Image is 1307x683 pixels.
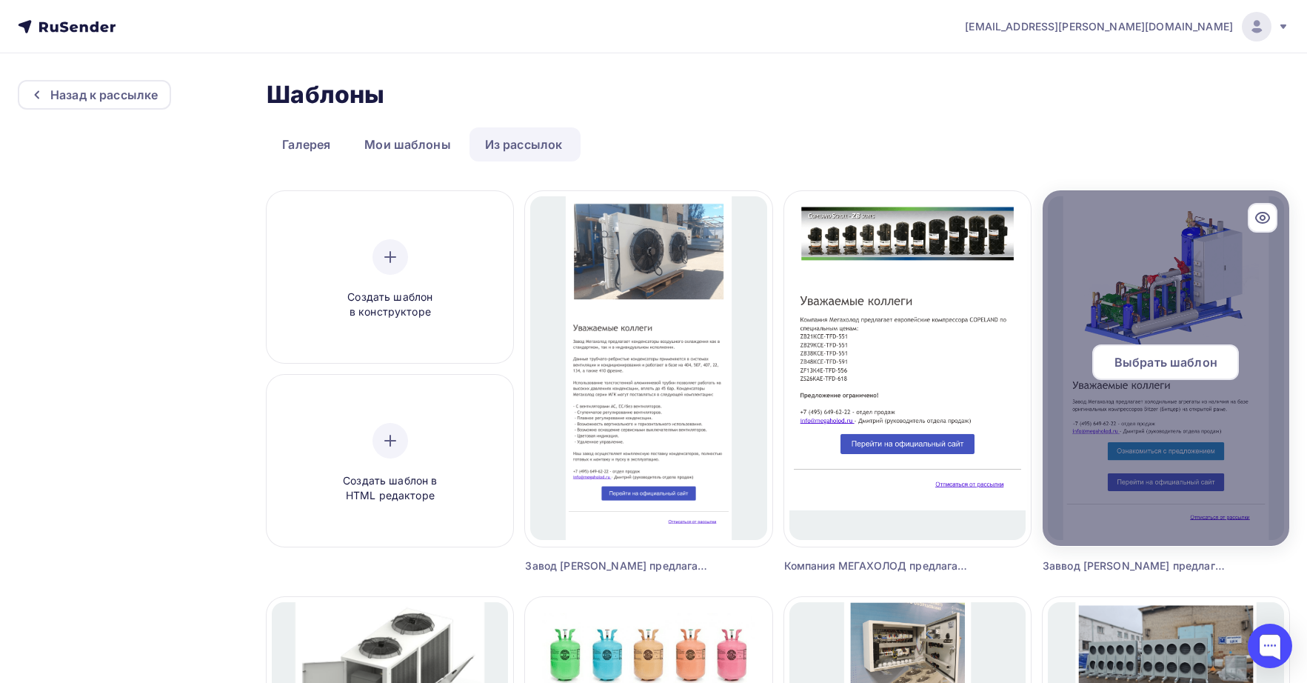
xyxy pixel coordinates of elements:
div: Заввод [PERSON_NAME] предлагает холодильные агрегаты из наличия на базе оригинальных компрессоров... [1043,559,1228,573]
div: Компания МЕГАХОЛОД предлагает европейские компрессора [PERSON_NAME] по специальным ценам [784,559,969,573]
h2: Шаблоны [267,80,384,110]
a: Мои шаблоны [349,127,467,161]
div: Назад к рассылке [50,86,158,104]
a: [EMAIL_ADDRESS][PERSON_NAME][DOMAIN_NAME] [965,12,1289,41]
a: Из рассылок [469,127,578,161]
span: [EMAIL_ADDRESS][PERSON_NAME][DOMAIN_NAME] [965,19,1233,34]
a: Галерея [267,127,346,161]
span: Выбрать шаблон [1114,353,1217,371]
div: Завод [PERSON_NAME] предлагает конденсаторы воздушного охлаждения как в стандартном, так и в инди... [525,559,710,573]
span: Создать шаблон в конструкторе [320,290,461,320]
span: Создать шаблон в HTML редакторе [320,473,461,504]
